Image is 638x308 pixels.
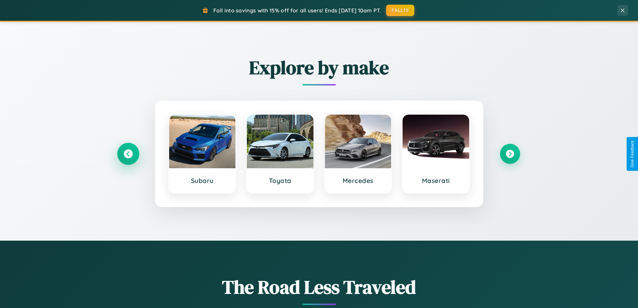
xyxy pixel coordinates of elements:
[118,55,520,80] h2: Explore by make
[118,274,520,300] h1: The Road Less Traveled
[332,177,385,185] h3: Mercedes
[176,177,229,185] h3: Subaru
[409,177,463,185] h3: Maserati
[630,140,635,168] div: Give Feedback
[254,177,307,185] h3: Toyota
[213,7,381,14] span: Fall into savings with 15% off for all users! Ends [DATE] 10am PT.
[386,5,414,16] button: FALL15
